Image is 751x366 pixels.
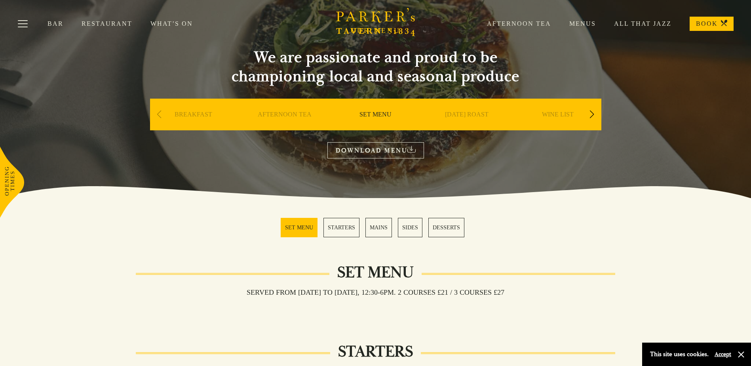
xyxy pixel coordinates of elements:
[587,106,597,123] div: Next slide
[175,111,212,142] a: BREAKFAST
[323,218,359,237] a: 2 / 5
[514,99,601,154] div: 5 / 9
[423,99,510,154] div: 4 / 9
[542,111,574,142] a: WINE LIST
[332,99,419,154] div: 3 / 9
[154,106,165,123] div: Previous slide
[428,218,464,237] a: 5 / 5
[281,218,318,237] a: 1 / 5
[239,288,512,297] h3: Served from [DATE] to [DATE], 12:30-6pm. 2 COURSES £21 / 3 COURSES £27
[737,351,745,358] button: Close and accept
[715,351,731,358] button: Accept
[327,142,424,158] a: DOWNLOAD MENU
[241,99,328,154] div: 2 / 9
[330,342,421,361] h2: STARTERS
[445,111,489,142] a: [DATE] ROAST
[258,111,312,142] a: AFTERNOON TEA
[359,111,392,142] a: SET MENU
[329,263,422,282] h2: Set Menu
[365,218,392,237] a: 3 / 5
[398,218,422,237] a: 4 / 5
[217,48,534,86] h2: We are passionate and proud to be championing local and seasonal produce
[150,99,237,154] div: 1 / 9
[650,349,709,360] p: This site uses cookies.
